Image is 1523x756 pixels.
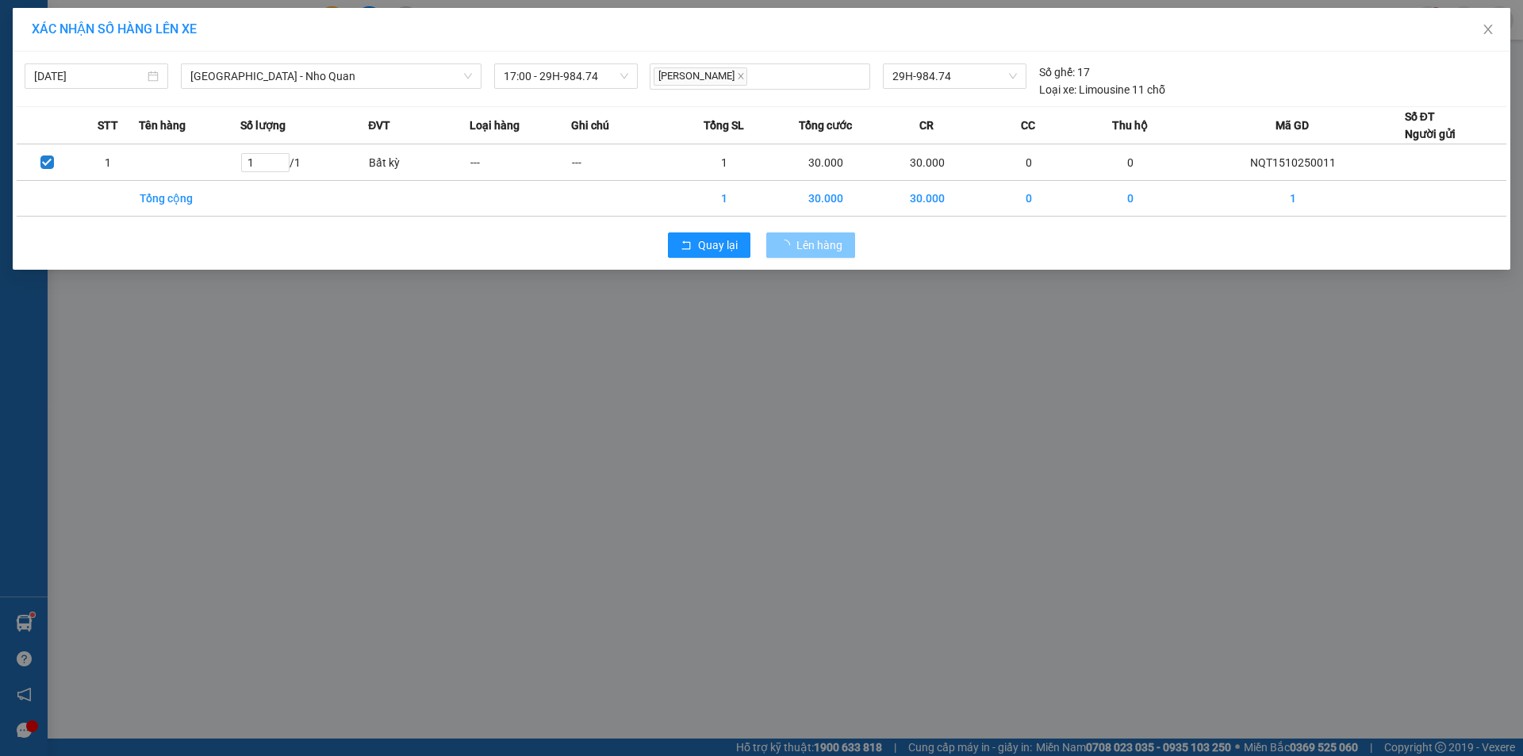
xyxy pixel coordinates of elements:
[1112,117,1148,134] span: Thu hộ
[1482,23,1494,36] span: close
[877,181,978,217] td: 30.000
[737,72,745,80] span: close
[681,240,692,252] span: rollback
[571,117,609,134] span: Ghi chú
[978,144,1080,181] td: 0
[368,144,470,181] td: Bất kỳ
[698,236,738,254] span: Quay lại
[1039,63,1090,81] div: 17
[1466,8,1510,52] button: Close
[779,240,796,251] span: loading
[668,232,750,258] button: rollbackQuay lại
[463,71,473,81] span: down
[796,236,842,254] span: Lên hàng
[240,117,286,134] span: Số lượng
[32,21,197,36] span: XÁC NHẬN SỐ HÀNG LÊN XE
[766,232,855,258] button: Lên hàng
[1039,81,1165,98] div: Limousine 11 chỗ
[470,144,571,181] td: ---
[1021,117,1035,134] span: CC
[775,144,877,181] td: 30.000
[775,181,877,217] td: 30.000
[139,117,186,134] span: Tên hàng
[1181,181,1405,217] td: 1
[78,144,139,181] td: 1
[799,117,852,134] span: Tổng cước
[1080,144,1181,181] td: 0
[892,64,1016,88] span: 29H-984.74
[240,144,368,181] td: / 1
[1039,81,1076,98] span: Loại xe:
[368,117,390,134] span: ĐVT
[98,117,118,134] span: STT
[504,64,628,88] span: 17:00 - 29H-984.74
[1405,108,1456,143] div: Số ĐT Người gửi
[877,144,978,181] td: 30.000
[571,144,673,181] td: ---
[139,181,240,217] td: Tổng cộng
[673,181,775,217] td: 1
[654,67,747,86] span: [PERSON_NAME]
[978,181,1080,217] td: 0
[190,64,472,88] span: Hà Nội - Nho Quan
[1181,144,1405,181] td: NQT1510250011
[673,144,775,181] td: 1
[1080,181,1181,217] td: 0
[34,67,144,85] input: 15/10/2025
[1276,117,1309,134] span: Mã GD
[919,117,934,134] span: CR
[1039,63,1075,81] span: Số ghế:
[470,117,520,134] span: Loại hàng
[704,117,744,134] span: Tổng SL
